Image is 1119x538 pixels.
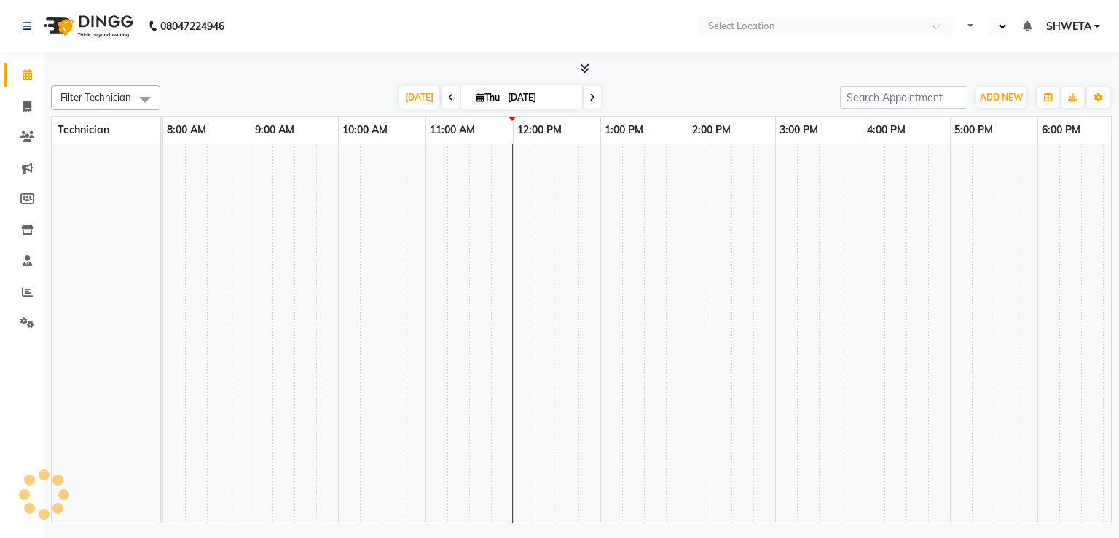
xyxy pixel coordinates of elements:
span: SHWETA [1046,19,1091,34]
a: 9:00 AM [251,120,298,141]
span: ADD NEW [980,92,1023,103]
a: 3:00 PM [776,120,822,141]
a: 2:00 PM [688,120,734,141]
img: logo [37,6,137,47]
span: Technician [58,123,109,136]
a: 1:00 PM [601,120,647,141]
a: 6:00 PM [1038,120,1084,141]
input: Search Appointment [840,86,967,109]
input: 2025-09-04 [503,87,576,109]
b: 08047224946 [160,6,224,47]
a: 5:00 PM [951,120,997,141]
a: 4:00 PM [863,120,909,141]
a: 8:00 AM [163,120,210,141]
span: Filter Technician [60,91,131,103]
a: 11:00 AM [426,120,479,141]
button: ADD NEW [976,87,1026,108]
div: Select Location [708,19,775,34]
a: 10:00 AM [339,120,391,141]
span: [DATE] [399,86,439,109]
a: 12:00 PM [514,120,565,141]
span: Thu [473,92,503,103]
